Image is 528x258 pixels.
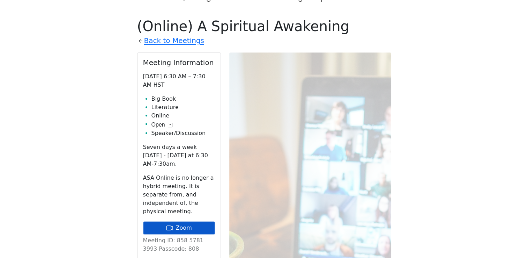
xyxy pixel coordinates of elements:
[143,58,215,67] h2: Meeting Information
[151,95,215,103] li: Big Book
[137,18,391,35] h1: (Online) A Spiritual Awakening
[143,221,215,235] a: Zoom
[144,35,204,47] a: Back to Meetings
[151,121,165,129] span: Open
[151,129,215,137] li: Speaker/Discussion
[151,121,172,129] button: Open
[151,103,215,112] li: Literature
[143,236,215,253] p: Meeting ID: 858 5781 3993 Passcode: 808
[151,112,215,120] li: Online
[143,143,215,168] p: Seven days a week [DATE] - [DATE] at 6:30 AM-7:30am.
[143,72,215,89] p: [DATE] 6:30 AM – 7:30 AM HST
[143,174,215,216] p: ASA Online is no longer a hybrid meeting. It is separate from, and independent of, the physical m...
